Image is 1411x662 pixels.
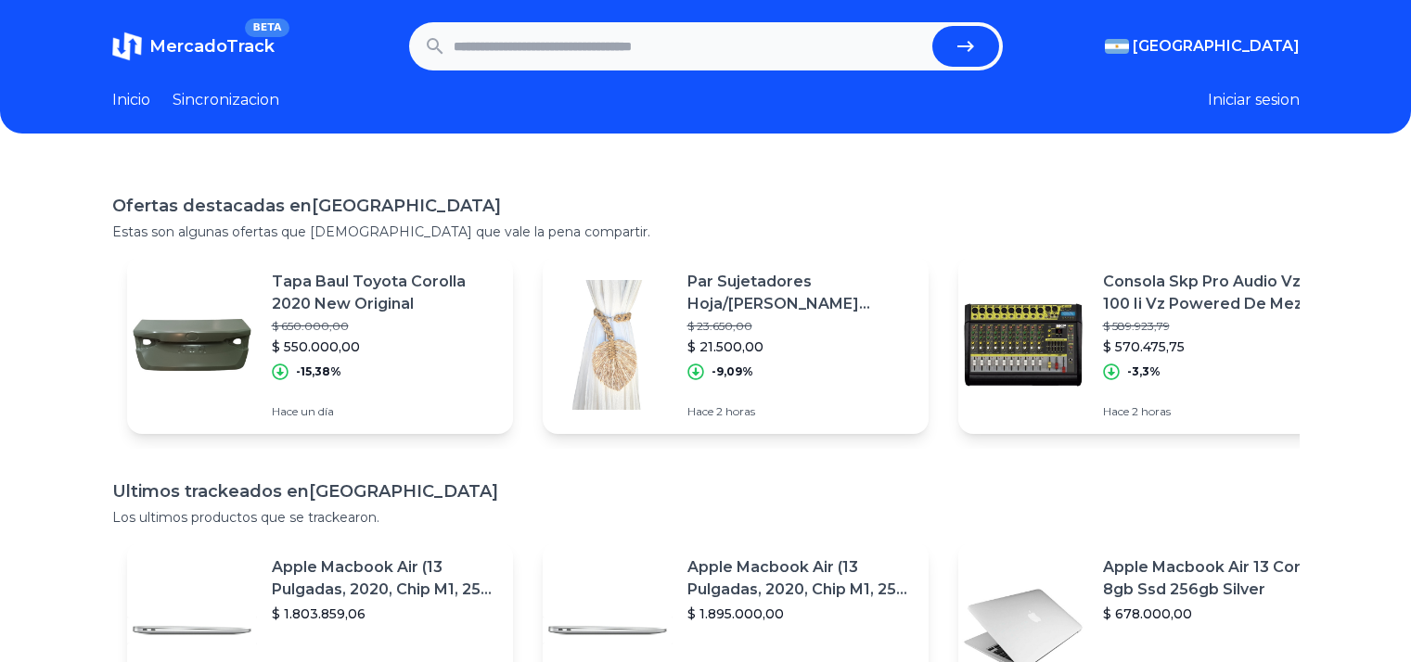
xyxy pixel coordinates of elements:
[272,271,498,315] p: Tapa Baul Toyota Corolla 2020 New Original
[687,404,914,419] p: Hace 2 horas
[173,89,279,111] a: Sincronizacion
[272,319,498,334] p: $ 650.000,00
[272,337,498,356] p: $ 550.000,00
[112,508,1300,527] p: Los ultimos productos que se trackearon.
[543,280,673,410] img: Featured image
[272,605,498,623] p: $ 1.803.859,06
[543,256,929,434] a: Featured imagePar Sujetadores Hoja/[PERSON_NAME] Macramé Tostado Teñido$ 23.650,00$ 21.500,00-9,0...
[1103,605,1329,623] p: $ 678.000,00
[1105,35,1300,57] button: [GEOGRAPHIC_DATA]
[112,32,142,61] img: MercadoTrack
[687,319,914,334] p: $ 23.650,00
[958,280,1088,410] img: Featured image
[112,32,275,61] a: MercadoTrackBETA
[958,256,1344,434] a: Featured imageConsola Skp Pro Audio Vz-100 Ii Vz Powered De Mezcla 110v/220v$ 589.923,79$ 570.475...
[1133,35,1300,57] span: [GEOGRAPHIC_DATA]
[687,337,914,356] p: $ 21.500,00
[127,256,513,434] a: Featured imageTapa Baul Toyota Corolla 2020 New Original$ 650.000,00$ 550.000,00-15,38%Hace un día
[687,556,914,601] p: Apple Macbook Air (13 Pulgadas, 2020, Chip M1, 256 Gb De Ssd, 8 Gb De Ram) - Plata
[1208,89,1300,111] button: Iniciar sesion
[245,19,289,37] span: BETA
[272,404,498,419] p: Hace un día
[1127,364,1161,379] p: -3,3%
[687,271,914,315] p: Par Sujetadores Hoja/[PERSON_NAME] Macramé Tostado Teñido
[1103,404,1329,419] p: Hace 2 horas
[112,193,1300,219] h1: Ofertas destacadas en [GEOGRAPHIC_DATA]
[1105,39,1129,54] img: Argentina
[1103,319,1329,334] p: $ 589.923,79
[712,364,753,379] p: -9,09%
[1103,337,1329,356] p: $ 570.475,75
[687,605,914,623] p: $ 1.895.000,00
[112,89,150,111] a: Inicio
[112,223,1300,241] p: Estas son algunas ofertas que [DEMOGRAPHIC_DATA] que vale la pena compartir.
[149,36,275,57] span: MercadoTrack
[1103,556,1329,601] p: Apple Macbook Air 13 Core I5 8gb Ssd 256gb Silver
[272,556,498,601] p: Apple Macbook Air (13 Pulgadas, 2020, Chip M1, 256 Gb De Ssd, 8 Gb De Ram) - Plata
[112,478,1300,504] h1: Ultimos trackeados en [GEOGRAPHIC_DATA]
[296,364,341,379] p: -15,38%
[1103,271,1329,315] p: Consola Skp Pro Audio Vz-100 Ii Vz Powered De Mezcla 110v/220v
[127,280,257,410] img: Featured image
